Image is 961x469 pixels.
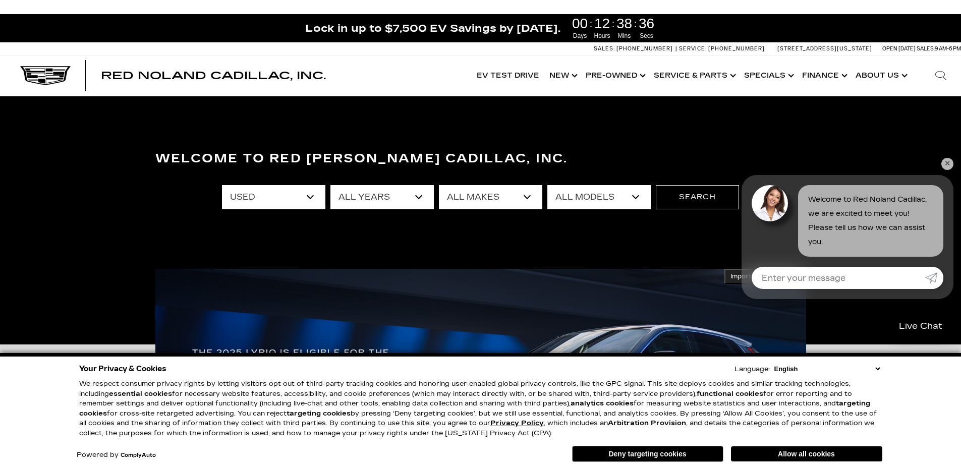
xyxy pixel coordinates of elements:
span: Service: [679,45,707,52]
a: Red Noland Cadillac, Inc. [101,71,326,81]
a: Pre-Owned [581,55,649,96]
strong: targeting cookies [287,409,351,418]
img: Agent profile photo [752,185,788,221]
a: Live Chat [888,314,953,338]
span: Secs [637,31,656,40]
span: : [612,16,615,31]
span: Important Information [730,272,800,280]
a: ComplyAuto [121,452,156,458]
span: 9 AM-6 PM [935,45,961,52]
a: Specials [739,55,797,96]
span: Open [DATE] [882,45,916,52]
span: Hours [593,31,612,40]
a: Close [944,19,956,31]
strong: analytics cookies [571,399,634,407]
span: Sales: [594,45,615,52]
span: Sales: [917,45,935,52]
span: 36 [637,17,656,31]
a: EV Test Drive [472,55,544,96]
select: Filter by make [439,185,542,209]
span: 38 [615,17,634,31]
div: Language: [734,366,770,373]
p: We respect consumer privacy rights by letting visitors opt out of third-party tracking cookies an... [79,379,882,438]
span: : [634,16,637,31]
div: Welcome to Red Noland Cadillac, we are excited to meet you! Please tell us how we can assist you. [798,185,943,257]
span: Live Chat [894,320,947,332]
span: Days [571,31,590,40]
button: Deny targeting cookies [572,446,723,462]
button: Allow all cookies [731,446,882,461]
strong: essential cookies [109,390,172,398]
span: [PHONE_NUMBER] [708,45,765,52]
a: About Us [851,55,911,96]
span: Lock in up to $7,500 EV Savings by [DATE]. [305,22,560,35]
u: Privacy Policy [490,419,544,427]
span: Your Privacy & Cookies [79,362,166,376]
span: : [590,16,593,31]
span: 00 [571,17,590,31]
button: Search [656,185,739,209]
img: Cadillac Dark Logo with Cadillac White Text [20,66,71,85]
a: Service: [PHONE_NUMBER] [675,46,767,51]
span: Mins [615,31,634,40]
span: Red Noland Cadillac, Inc. [101,70,326,82]
span: [PHONE_NUMBER] [616,45,673,52]
a: Submit [925,267,943,289]
select: Filter by type [222,185,325,209]
div: Search [921,55,961,96]
a: New [544,55,581,96]
strong: functional cookies [697,390,763,398]
a: [STREET_ADDRESS][US_STATE] [777,45,872,52]
input: Enter your message [752,267,925,289]
strong: Arbitration Provision [608,419,686,427]
span: 12 [593,17,612,31]
strong: targeting cookies [79,399,870,418]
select: Language Select [772,364,882,374]
a: Sales: [PHONE_NUMBER] [594,46,675,51]
a: Finance [797,55,851,96]
a: Service & Parts [649,55,739,96]
div: Powered by [77,452,156,458]
select: Filter by year [330,185,434,209]
h3: Welcome to Red [PERSON_NAME] Cadillac, Inc. [155,149,806,169]
select: Filter by model [547,185,651,209]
